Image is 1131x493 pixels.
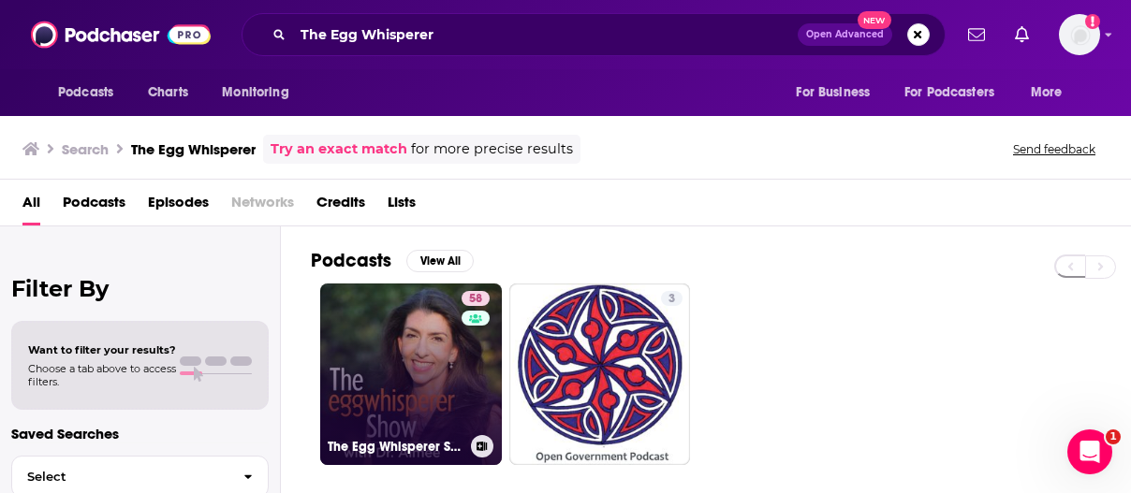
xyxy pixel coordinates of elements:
span: Choose a tab above to access filters. [28,362,176,388]
a: 3 [661,291,683,306]
h3: Search [62,140,109,158]
a: 58The Egg Whisperer Show [320,283,502,465]
span: Want to filter your results? [28,343,176,356]
span: New [858,11,891,29]
button: Send feedback [1007,141,1101,157]
button: View All [406,250,474,272]
h2: Filter By [11,275,269,302]
span: Charts [148,80,188,106]
span: Podcasts [58,80,113,106]
a: Podcasts [63,187,125,225]
input: Search podcasts, credits, & more... [293,20,798,50]
a: Show notifications dropdown [1007,19,1036,51]
h3: The Egg Whisperer Show [328,439,463,455]
img: Podchaser - Follow, Share and Rate Podcasts [31,17,211,52]
a: Credits [316,187,365,225]
button: Show profile menu [1059,14,1100,55]
h2: Podcasts [311,249,391,272]
button: open menu [783,75,893,110]
h3: The Egg Whisperer [131,140,256,158]
a: Lists [388,187,416,225]
span: Open Advanced [806,30,884,39]
span: 1 [1106,429,1121,444]
button: Open AdvancedNew [798,23,892,46]
button: open menu [209,75,313,110]
a: Episodes [148,187,209,225]
a: PodcastsView All [311,249,474,272]
span: Select [12,471,228,483]
span: Logged in as KTMSseat4 [1059,14,1100,55]
button: open menu [892,75,1021,110]
a: 3 [509,283,691,465]
p: Saved Searches [11,425,269,442]
span: More [1031,80,1063,106]
span: For Business [796,80,870,106]
a: All [22,187,40,225]
a: 58 [462,291,490,306]
span: Monitoring [222,80,288,106]
a: Show notifications dropdown [961,19,992,51]
svg: Add a profile image [1085,14,1100,29]
span: 58 [469,290,482,309]
div: Search podcasts, credits, & more... [242,13,946,56]
iframe: Intercom live chat [1067,429,1112,474]
a: Charts [136,75,199,110]
span: Networks [231,187,294,225]
span: for more precise results [411,138,573,160]
span: For Podcasters [904,80,994,106]
a: Try an exact match [271,138,407,160]
img: User Profile [1059,14,1100,55]
button: open menu [45,75,138,110]
span: 3 [668,290,675,309]
button: open menu [1018,75,1086,110]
